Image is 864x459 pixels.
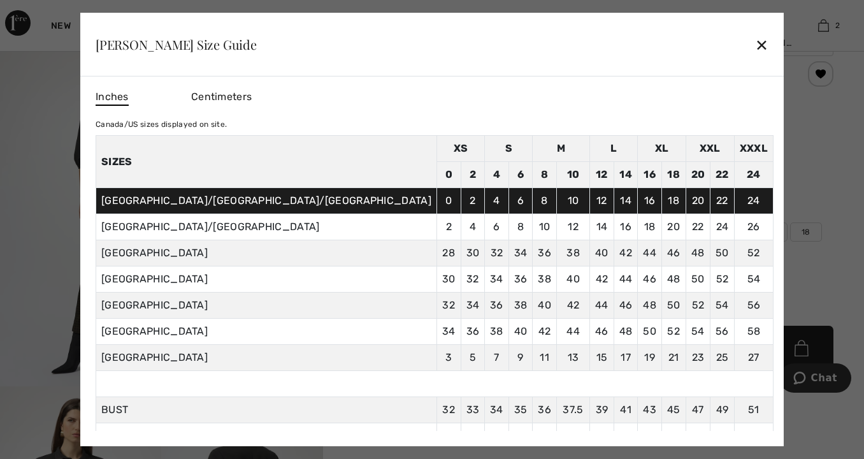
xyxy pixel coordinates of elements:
[590,162,614,188] td: 12
[562,430,584,442] span: 30.5
[96,214,436,240] td: [GEOGRAPHIC_DATA]/[GEOGRAPHIC_DATA]
[461,319,485,345] td: 36
[96,423,436,449] td: WAIST
[614,240,638,266] td: 42
[686,136,734,162] td: XXL
[747,430,761,442] span: 44
[485,162,509,188] td: 4
[514,404,528,416] span: 35
[590,319,614,345] td: 46
[96,240,436,266] td: [GEOGRAPHIC_DATA]
[661,188,686,214] td: 18
[556,162,589,188] td: 10
[710,188,735,214] td: 22
[614,188,638,214] td: 14
[748,404,760,416] span: 51
[710,319,735,345] td: 56
[734,136,773,162] td: XXXL
[436,319,461,345] td: 34
[596,430,608,442] span: 32
[667,430,680,442] span: 38
[461,266,485,293] td: 32
[556,266,589,293] td: 40
[716,430,729,442] span: 42
[436,162,461,188] td: 0
[734,266,773,293] td: 54
[436,293,461,319] td: 32
[686,188,710,214] td: 20
[436,266,461,293] td: 30
[590,240,614,266] td: 40
[556,240,589,266] td: 38
[442,430,455,442] span: 25
[533,345,557,371] td: 11
[596,404,608,416] span: 39
[96,319,436,345] td: [GEOGRAPHIC_DATA]
[485,214,509,240] td: 6
[638,319,662,345] td: 50
[710,162,735,188] td: 22
[661,214,686,240] td: 20
[638,240,662,266] td: 44
[686,214,710,240] td: 22
[691,430,705,442] span: 40
[692,404,704,416] span: 47
[734,162,773,188] td: 24
[491,430,503,442] span: 27
[436,188,461,214] td: 0
[508,240,533,266] td: 34
[461,240,485,266] td: 30
[755,31,768,58] div: ✕
[461,345,485,371] td: 5
[96,345,436,371] td: [GEOGRAPHIC_DATA]
[710,266,735,293] td: 52
[590,214,614,240] td: 14
[485,136,533,162] td: S
[614,266,638,293] td: 44
[556,319,589,345] td: 44
[96,188,436,214] td: [GEOGRAPHIC_DATA]/[GEOGRAPHIC_DATA]/[GEOGRAPHIC_DATA]
[556,345,589,371] td: 13
[614,214,638,240] td: 16
[661,319,686,345] td: 52
[638,345,662,371] td: 19
[533,136,590,162] td: M
[96,136,436,188] th: Sizes
[538,404,551,416] span: 36
[533,293,557,319] td: 40
[508,293,533,319] td: 38
[436,136,484,162] td: XS
[638,293,662,319] td: 48
[620,404,631,416] span: 41
[661,162,686,188] td: 18
[485,319,509,345] td: 38
[96,38,257,51] div: [PERSON_NAME] Size Guide
[485,240,509,266] td: 32
[556,214,589,240] td: 12
[734,214,773,240] td: 26
[619,430,633,442] span: 34
[686,345,710,371] td: 23
[96,293,436,319] td: [GEOGRAPHIC_DATA]
[734,188,773,214] td: 24
[442,404,455,416] span: 32
[614,162,638,188] td: 14
[466,404,480,416] span: 33
[556,188,589,214] td: 10
[661,293,686,319] td: 50
[538,430,551,442] span: 29
[533,240,557,266] td: 36
[590,293,614,319] td: 44
[614,319,638,345] td: 48
[638,162,662,188] td: 16
[30,9,56,20] span: Chat
[191,91,252,103] span: Centimeters
[556,293,589,319] td: 42
[734,319,773,345] td: 58
[508,345,533,371] td: 9
[710,293,735,319] td: 54
[686,240,710,266] td: 48
[533,188,557,214] td: 8
[490,404,503,416] span: 34
[96,397,436,423] td: BUST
